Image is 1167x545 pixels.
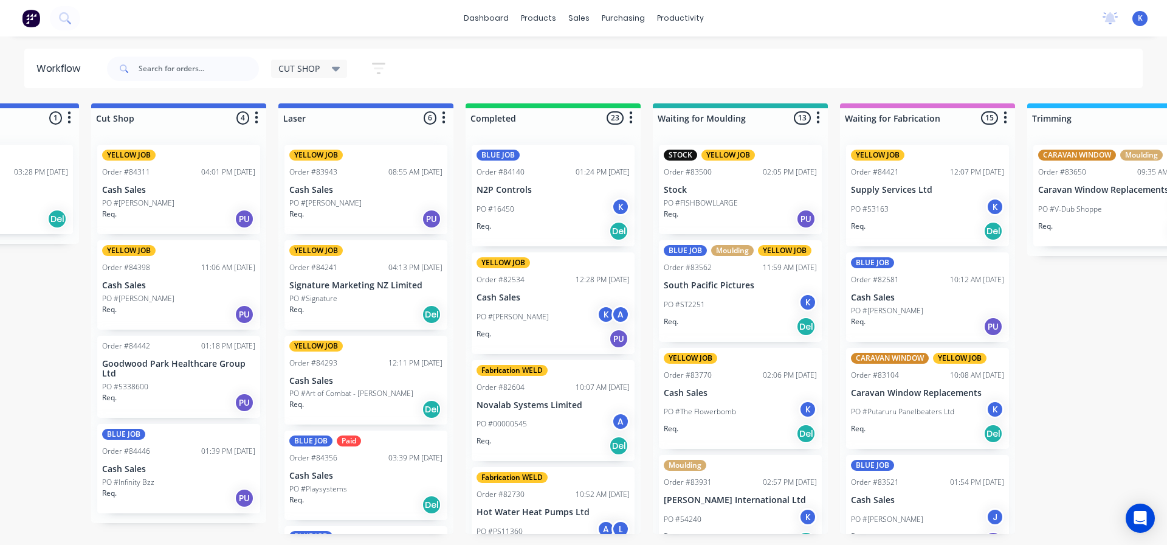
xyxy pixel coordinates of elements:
[851,274,899,285] div: Order #82581
[278,62,320,75] span: CUT SHOP
[933,353,986,364] div: YELLOW JOB
[664,150,697,161] div: STOCK
[664,316,678,327] p: Req.
[102,150,156,161] div: YELLOW JOB
[799,400,817,418] div: K
[284,336,447,425] div: YELLOW JOBOrder #8429312:11 PM [DATE]Cash SalesPO #Art of Combat - [PERSON_NAME]Req.Del
[289,167,337,178] div: Order #83943
[102,167,150,178] div: Order #84311
[659,348,822,450] div: YELLOW JOBOrder #8377002:06 PM [DATE]Cash SalesPO #The FlowerbombKReq.Del
[422,495,441,515] div: Del
[851,370,899,381] div: Order #83104
[1038,150,1116,161] div: CARAVAN WINDOW
[851,204,889,215] p: PO #53163
[711,245,754,256] div: Moulding
[388,358,442,369] div: 12:11 PM [DATE]
[576,489,630,500] div: 10:52 AM [DATE]
[846,348,1009,450] div: CARAVAN WINDOWYELLOW JOBOrder #8310410:08 AM [DATE]Caravan Window ReplacementsPO #Putaruru Panelb...
[47,209,67,229] div: Del
[102,209,117,220] p: Req.
[576,274,630,285] div: 12:28 PM [DATE]
[664,167,712,178] div: Order #83500
[477,311,549,322] p: PO #[PERSON_NAME]
[102,304,117,315] p: Req.
[983,317,1003,336] div: PU
[664,514,701,525] p: PO #54240
[102,429,145,440] div: BLUE JOB
[763,477,817,488] div: 02:57 PM [DATE]
[289,209,304,220] p: Req.
[651,9,710,27] div: productivity
[102,446,150,457] div: Order #84446
[102,381,148,392] p: PO #5338600
[102,198,174,209] p: PO #[PERSON_NAME]
[289,453,337,463] div: Order #84356
[289,495,304,505] p: Req.
[763,262,817,273] div: 11:59 AM [DATE]
[422,400,441,419] div: Del
[289,245,343,256] div: YELLOW JOB
[799,508,817,526] div: K
[477,436,491,446] p: Req.
[289,399,304,410] p: Req.
[289,150,343,161] div: YELLOW JOB
[289,293,337,304] p: PO #Signature
[851,495,1004,505] p: Cash Sales
[611,305,630,324] div: A
[289,304,304,315] p: Req.
[851,531,866,542] p: Req.
[289,436,332,446] div: BLUE JOB
[851,167,899,178] div: Order #84421
[472,145,635,246] div: BLUE JOBOrder #8414001:24 PM [DATE]N2P ControlsPO #16450KReq.Del
[846,252,1009,342] div: BLUE JOBOrder #8258110:12 AM [DATE]Cash SalesPO #[PERSON_NAME]Req.PU
[201,167,255,178] div: 04:01 PM [DATE]
[851,257,894,268] div: BLUE JOB
[235,393,254,412] div: PU
[515,9,562,27] div: products
[851,477,899,488] div: Order #83521
[851,406,954,417] p: PO #Putaruru Panelbeaters Ltd
[851,514,923,525] p: PO #[PERSON_NAME]
[1038,221,1053,232] p: Req.
[289,358,337,369] div: Order #84293
[664,353,717,364] div: YELLOW JOB
[102,464,255,474] p: Cash Sales
[472,360,635,462] div: Fabrication WELDOrder #8260410:07 AM [DATE]Novalab Systems LimitedPO #00000545AReq.Del
[983,221,1003,241] div: Del
[596,9,651,27] div: purchasing
[664,198,738,209] p: PO #FISHBOWLLARGE
[796,317,816,336] div: Del
[458,9,515,27] a: dashboard
[664,280,817,291] p: South Pacific Pictures
[477,472,548,483] div: Fabrication WELD
[1126,504,1155,533] div: Open Intercom Messenger
[477,328,491,339] p: Req.
[851,185,1004,195] p: Supply Services Ltd
[597,305,615,324] div: K
[97,145,260,234] div: YELLOW JOBOrder #8431104:01 PM [DATE]Cash SalesPO #[PERSON_NAME]Req.PU
[664,245,707,256] div: BLUE JOB
[289,388,413,399] p: PO #Art of Combat - [PERSON_NAME]
[284,145,447,234] div: YELLOW JOBOrder #8394308:55 AM [DATE]Cash SalesPO #[PERSON_NAME]Req.PU
[664,477,712,488] div: Order #83931
[846,145,1009,246] div: YELLOW JOBOrder #8442112:07 PM [DATE]Supply Services LtdPO #53163KReq.Del
[289,471,442,481] p: Cash Sales
[562,9,596,27] div: sales
[576,382,630,393] div: 10:07 AM [DATE]
[609,221,628,241] div: Del
[289,185,442,195] p: Cash Sales
[796,424,816,443] div: Del
[472,252,635,354] div: YELLOW JOBOrder #8253412:28 PM [DATE]Cash SalesPO #[PERSON_NAME]KAReq.PU
[851,353,929,364] div: CARAVAN WINDOW
[950,370,1004,381] div: 10:08 AM [DATE]
[664,423,678,434] p: Req.
[284,240,447,330] div: YELLOW JOBOrder #8424104:13 PM [DATE]Signature Marketing NZ LimitedPO #SignatureReq.Del
[97,336,260,418] div: Order #8444201:18 PM [DATE]Goodwood Park Healthcare Group LtdPO #5338600Req.PU
[611,520,630,538] div: L
[986,400,1004,418] div: K
[1038,204,1102,215] p: PO #V-Dub Shoppe
[337,436,361,446] div: Paid
[851,316,866,327] p: Req.
[758,245,811,256] div: YELLOW JOB
[477,293,630,303] p: Cash Sales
